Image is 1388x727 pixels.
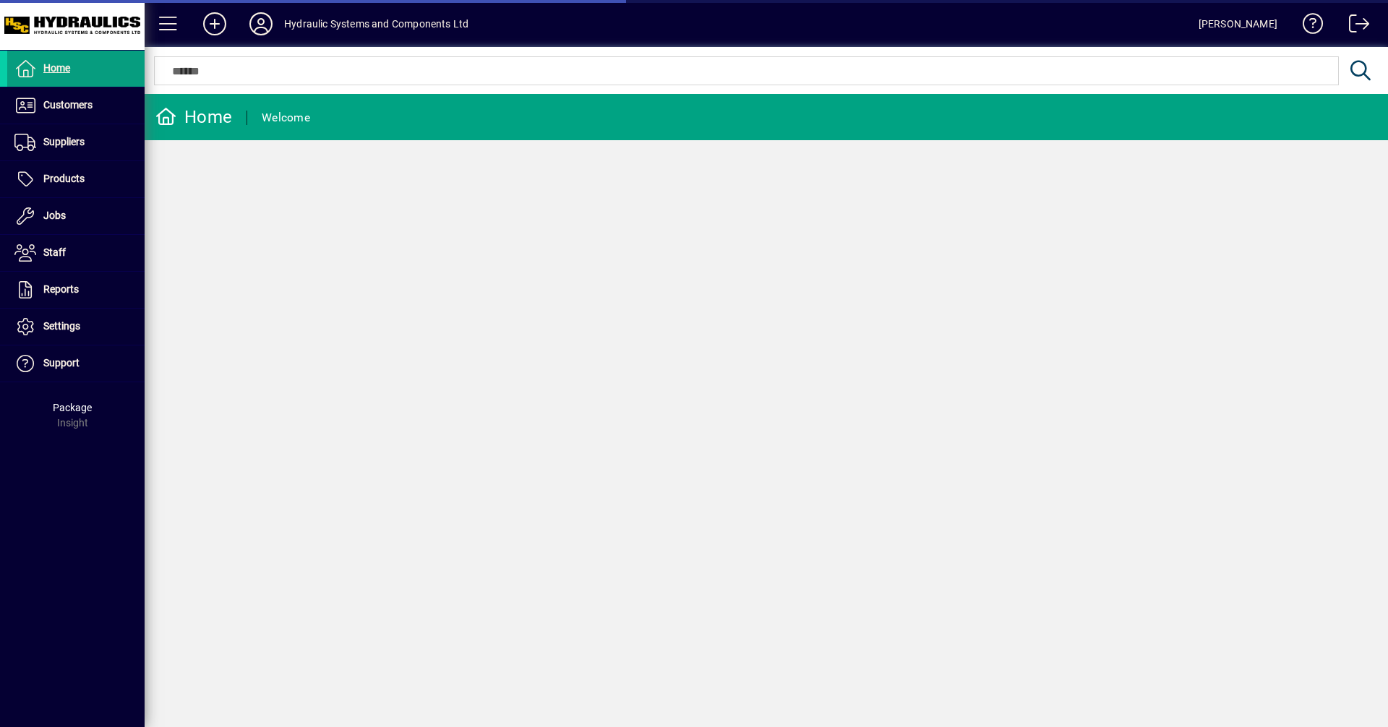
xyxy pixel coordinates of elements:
span: Jobs [43,210,66,221]
a: Reports [7,272,145,308]
a: Knowledge Base [1292,3,1324,50]
a: Suppliers [7,124,145,160]
span: Suppliers [43,136,85,147]
div: Welcome [262,106,310,129]
span: Support [43,357,80,369]
button: Add [192,11,238,37]
a: Settings [7,309,145,345]
span: Customers [43,99,93,111]
div: [PERSON_NAME] [1199,12,1277,35]
a: Logout [1338,3,1370,50]
a: Support [7,345,145,382]
span: Package [53,402,92,413]
span: Settings [43,320,80,332]
a: Products [7,161,145,197]
span: Staff [43,246,66,258]
div: Home [155,106,232,129]
span: Reports [43,283,79,295]
a: Staff [7,235,145,271]
span: Products [43,173,85,184]
button: Profile [238,11,284,37]
a: Customers [7,87,145,124]
a: Jobs [7,198,145,234]
div: Hydraulic Systems and Components Ltd [284,12,468,35]
span: Home [43,62,70,74]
